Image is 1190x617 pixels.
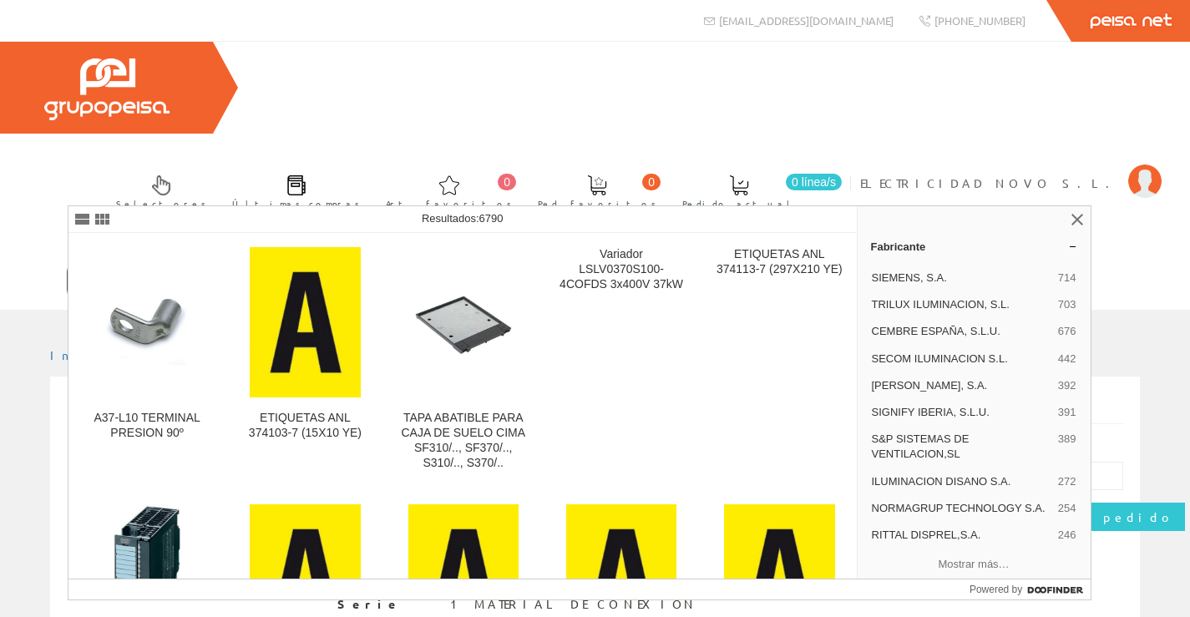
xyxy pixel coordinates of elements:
[44,58,170,120] img: Grupo Peisa
[872,501,1051,516] span: NORMAGRUP TECHNOLOGY S.A.
[872,474,1051,489] span: ILUMINACION DISANO S.A.
[1058,324,1076,339] span: 676
[556,247,686,292] div: Variador LSLV0370S100-4COFDS 3x400V 37kW
[872,528,1051,543] span: RITTAL DISPREL,S.A.
[786,174,842,190] span: 0 línea/s
[226,234,383,490] a: ETIQUETAS ANL 374103-7 (15X10 YE) ETIQUETAS ANL 374103-7 (15X10 YE)
[1058,474,1076,489] span: 272
[1058,405,1076,420] span: 391
[99,161,215,219] a: Selectores
[858,233,1091,260] a: Fabricante
[682,195,796,212] span: Pedido actual
[1058,378,1076,393] span: 392
[385,234,542,490] a: TAPA ABATIBLE PARA CAJA DE SUELO CIMA SF310/.., SF370/.., S310/.., S370/.. TAPA ABATIBLE PARA CAJ...
[719,13,894,28] span: [EMAIL_ADDRESS][DOMAIN_NAME]
[82,411,212,441] div: A37-L10 TERMINAL PRESION 90º
[701,234,858,490] a: ETIQUETAS ANL 374113-7 (297X210 YE)
[450,596,697,613] div: 1 MATERIAL DE CONEXIÓN
[479,212,504,225] span: 6790
[1058,297,1076,312] span: 703
[50,347,121,362] a: Inicio
[714,247,844,277] div: ETIQUETAS ANL 374113-7 (297X210 YE)
[860,174,1120,191] span: ELECTRICIDAD NOVO S.L.
[538,195,656,212] span: Ped. favoritos
[872,351,1051,367] span: SECOM ILUMINACION S.L.
[642,174,661,190] span: 0
[386,195,512,212] span: Art. favoritos
[82,273,212,371] img: A37-L10 TERMINAL PRESION 90º
[1058,432,1076,462] span: 389
[872,405,1051,420] span: SIGNIFY IBERIA, S.L.U.
[1058,501,1076,516] span: 254
[215,161,368,219] a: Últimas compras
[250,247,360,397] img: ETIQUETAS ANL 374103-7 (15X10 YE)
[934,13,1025,28] span: [PHONE_NUMBER]
[970,582,1022,597] span: Powered by
[68,234,225,490] a: A37-L10 TERMINAL PRESION 90º A37-L10 TERMINAL PRESION 90º
[1058,271,1076,286] span: 714
[116,195,206,212] span: Selectores
[543,234,700,490] a: Variador LSLV0370S100-4COFDS 3x400V 37kW
[240,411,370,441] div: ETIQUETAS ANL 374103-7 (15X10 YE)
[398,411,529,471] div: TAPA ABATIBLE PARA CAJA DE SUELO CIMA SF310/.., SF370/.., S310/.., S370/..
[337,596,438,613] span: Serie
[860,161,1162,177] a: ELECTRICIDAD NOVO S.L.
[232,195,360,212] span: Últimas compras
[970,579,1091,599] a: Powered by
[872,297,1051,312] span: TRILUX ILUMINACION, S.L.
[872,324,1051,339] span: CEMBRE ESPAÑA, S.L.U.
[872,378,1051,393] span: [PERSON_NAME], S.A.
[398,257,529,387] img: TAPA ABATIBLE PARA CAJA DE SUELO CIMA SF310/.., SF370/.., S310/.., S370/..
[872,432,1051,462] span: S&P SISTEMAS DE VENTILACION,SL
[872,271,1051,286] span: SIEMENS, S.A.
[498,174,516,190] span: 0
[1058,528,1076,543] span: 246
[1058,351,1076,367] span: 442
[422,212,504,225] span: Resultados:
[864,550,1084,578] button: Mostrar más…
